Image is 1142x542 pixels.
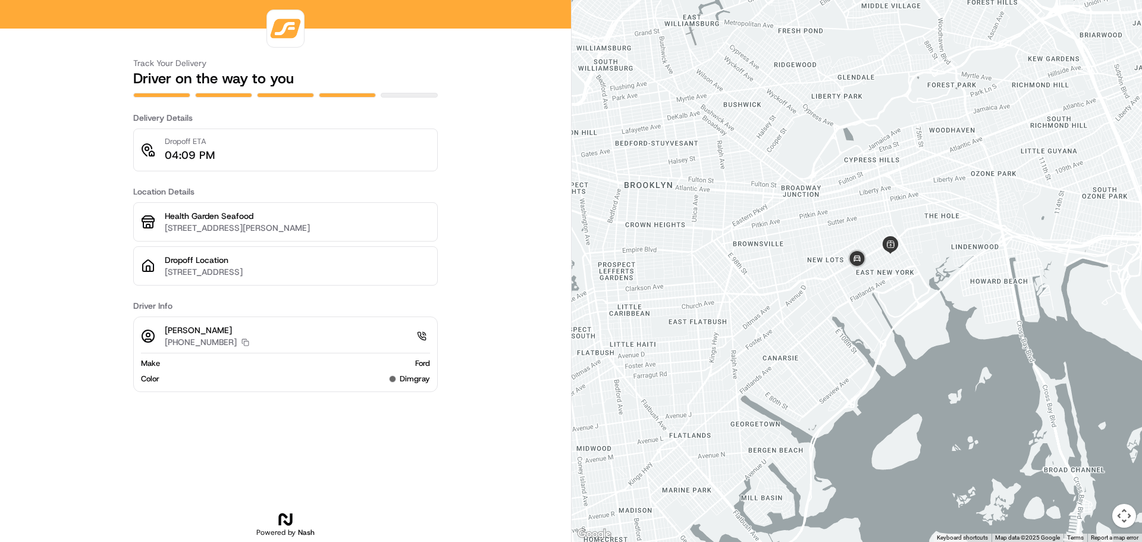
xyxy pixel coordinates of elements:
[165,210,430,222] p: Health Garden Seafood
[141,358,160,369] span: Make
[133,300,438,312] h3: Driver Info
[165,222,430,234] p: [STREET_ADDRESS][PERSON_NAME]
[269,12,302,45] img: logo-public_tracking_screen-VNDR-1688417501853.png
[298,528,315,537] span: Nash
[165,147,215,164] p: 04:09 PM
[937,534,988,542] button: Keyboard shortcuts
[165,254,430,266] p: Dropoff Location
[133,69,438,88] h2: Driver on the way to you
[575,527,614,542] img: Google
[165,266,430,278] p: [STREET_ADDRESS]
[256,528,315,537] h2: Powered by
[995,534,1060,541] span: Map data ©2025 Google
[575,527,614,542] a: Open this area in Google Maps (opens a new window)
[1091,534,1138,541] a: Report a map error
[165,336,237,348] p: [PHONE_NUMBER]
[1112,504,1136,528] button: Map camera controls
[165,324,249,336] p: [PERSON_NAME]
[1067,534,1084,541] a: Terms (opens in new tab)
[165,136,215,147] p: Dropoff ETA
[400,374,430,384] span: dimgray
[141,374,159,384] span: Color
[133,57,438,69] h3: Track Your Delivery
[415,358,430,369] span: Ford
[133,112,438,124] h3: Delivery Details
[133,186,438,198] h3: Location Details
